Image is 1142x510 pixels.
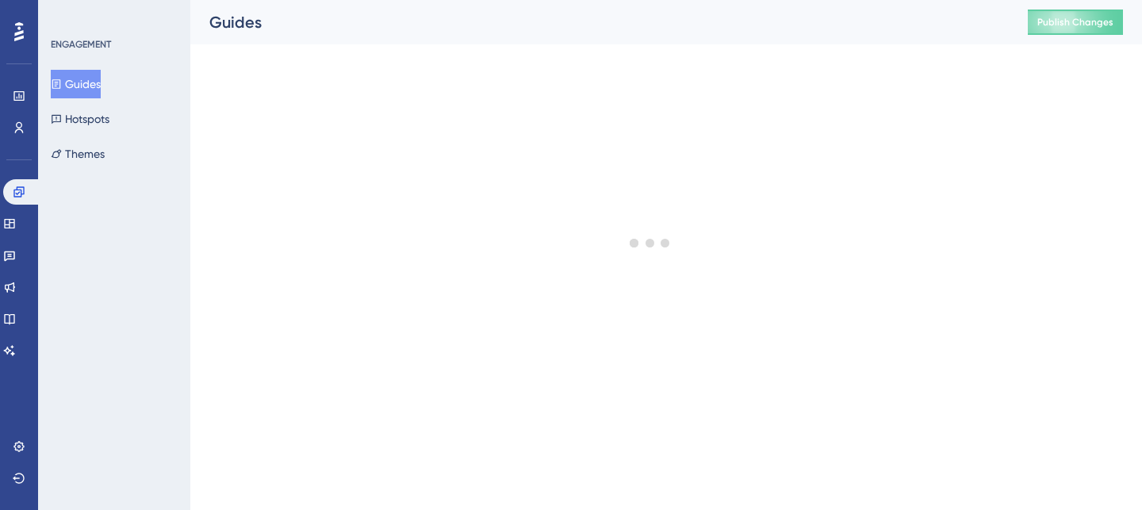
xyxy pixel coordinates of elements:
[51,140,105,168] button: Themes
[51,38,111,51] div: ENGAGEMENT
[1028,10,1123,35] button: Publish Changes
[51,70,101,98] button: Guides
[209,11,988,33] div: Guides
[51,105,109,133] button: Hotspots
[1037,16,1113,29] span: Publish Changes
